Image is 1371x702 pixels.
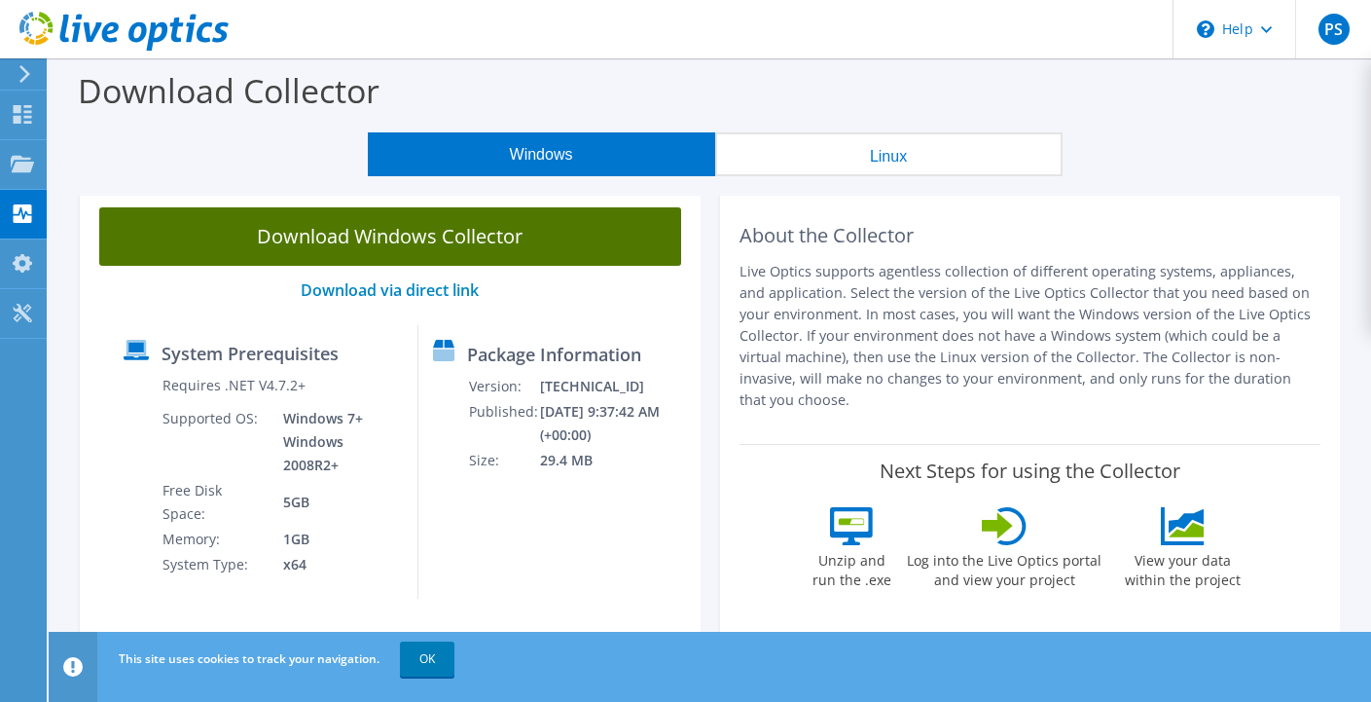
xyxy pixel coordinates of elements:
[162,552,269,577] td: System Type:
[468,399,539,448] td: Published:
[269,406,403,478] td: Windows 7+ Windows 2008R2+
[162,406,269,478] td: Supported OS:
[468,374,539,399] td: Version:
[400,642,454,677] a: OK
[162,478,269,527] td: Free Disk Space:
[468,448,539,473] td: Size:
[162,527,269,552] td: Memory:
[269,552,403,577] td: x64
[539,448,692,473] td: 29.4 MB
[880,460,1180,483] label: Next Steps for using the Collector
[715,132,1063,176] button: Linux
[1197,20,1214,38] svg: \n
[269,478,403,527] td: 5GB
[78,68,379,113] label: Download Collector
[807,545,896,590] label: Unzip and run the .exe
[99,207,681,266] a: Download Windows Collector
[269,527,403,552] td: 1GB
[539,374,692,399] td: [TECHNICAL_ID]
[467,345,641,364] label: Package Information
[740,224,1321,247] h2: About the Collector
[162,376,306,395] label: Requires .NET V4.7.2+
[368,132,715,176] button: Windows
[1112,545,1252,590] label: View your data within the project
[301,279,479,301] a: Download via direct link
[119,650,379,667] span: This site uses cookies to track your navigation.
[539,399,692,448] td: [DATE] 9:37:42 AM (+00:00)
[740,261,1321,411] p: Live Optics supports agentless collection of different operating systems, appliances, and applica...
[906,545,1102,590] label: Log into the Live Optics portal and view your project
[1318,14,1350,45] span: PS
[162,344,339,363] label: System Prerequisites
